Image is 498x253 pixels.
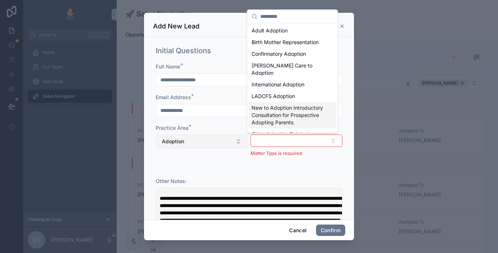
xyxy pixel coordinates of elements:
[156,135,248,148] button: Select Button
[156,125,188,131] span: Practice Area
[252,104,324,126] span: New to Adoption Introductory Consultation for Prospective Adopting Parents
[252,50,306,58] span: Confirmatory Adoption
[252,27,288,34] span: Adult Adoption
[247,23,338,133] div: Suggestions
[156,94,191,100] span: Email Address
[252,62,324,77] span: [PERSON_NAME] Care to Adoption
[250,150,342,157] p: Matter Type is required
[156,46,211,56] h1: Initial Questions
[284,225,311,236] button: Cancel
[156,63,180,70] span: Full Name
[250,135,342,147] button: Select Button
[156,178,187,184] span: Other Notes:
[252,131,324,145] span: Other Adoption Related Inquiries
[316,225,345,236] button: Confirm
[252,39,319,46] span: Birth Mother Representation
[252,81,304,88] span: International Adoption
[252,93,295,100] span: LADCFS Adoption
[153,22,199,31] h3: Add New Lead
[162,138,184,145] span: Adoption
